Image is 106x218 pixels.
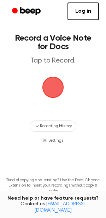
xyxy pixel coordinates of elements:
[30,120,76,132] button: Recording History
[67,2,99,20] a: Log in
[13,57,93,65] p: Tap to Record.
[13,34,93,51] h1: Record a Voice Note for Docs
[48,137,64,144] span: Settings
[7,5,47,18] a: Beep
[40,123,72,129] span: Recording History
[42,77,64,98] img: Beep Logo
[4,201,102,214] span: Contact us
[43,137,64,144] button: Settings
[6,178,100,194] p: Tired of copying and pasting? Use the Docs Chrome Extension to insert your recordings without cop...
[34,202,86,213] a: [EMAIL_ADDRESS][DOMAIN_NAME]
